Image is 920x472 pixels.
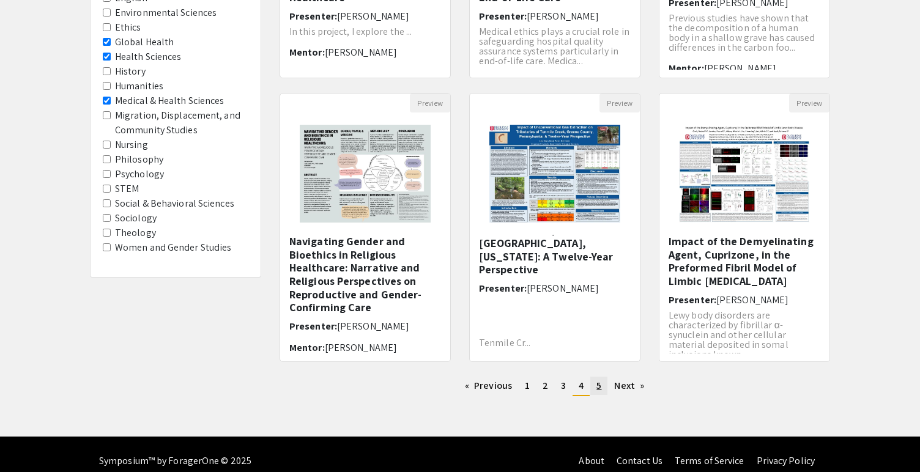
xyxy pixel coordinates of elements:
label: Theology [115,226,156,240]
p: Medical ethics plays a crucial role in safeguarding hospital quality assurance systems particular... [479,27,631,66]
label: Psychology [115,167,164,182]
span: Mentor: [289,46,325,59]
h6: Presenter: [289,320,441,332]
h6: Presenter: [289,10,441,22]
label: Environmental Sciences [115,6,217,20]
p: Previous studies have shown that the decomposition of a human body in a shallow grave has caused ... [669,13,820,53]
a: Terms of Service [675,454,744,467]
span: Mentor: [289,341,325,354]
span: [PERSON_NAME] [527,282,599,295]
img: <p>Impact of Unconventional Gas Extraction on Tributaries of Tenmile Creek, Greene County, Pennsy... [477,112,632,235]
a: Contact Us [617,454,662,467]
button: Preview [599,94,640,112]
h5: Impact of the Demyelinating Agent, Cuprizone, in the Preformed Fibril Model of Limbic [MEDICAL_DATA] [669,235,820,287]
span: [PERSON_NAME] [337,320,409,333]
h5: Navigating Gender and Bioethics in Religious Healthcare: Narrative and Religious Perspectives on ... [289,235,441,314]
button: Preview [410,94,450,112]
a: Privacy Policy [757,454,815,467]
a: Next page [608,377,650,395]
span: [PERSON_NAME] [527,10,599,23]
span: [PERSON_NAME] [716,293,788,306]
label: Global Health [115,35,174,50]
span: [PERSON_NAME] [704,62,776,75]
span: 1 [525,379,530,392]
label: Ethics [115,20,141,35]
span: [PERSON_NAME] [325,46,397,59]
h6: Presenter: [669,294,820,306]
label: Health Sciences [115,50,182,64]
span: Mentor: [669,62,704,75]
label: History [115,64,146,79]
div: Open Presentation <p>Impact of the Demyelinating Agent, Cuprizone, in the Preformed Fibril Model ... [659,93,830,362]
a: About [579,454,604,467]
div: Open Presentation <p><strong style="color: rgb(0, 0, 0);">Navigating Gender and Bioethics in Reli... [280,93,451,362]
h5: Impact of Unconventional Gas Extraction on Tributaries of Tenmile Creek, [GEOGRAPHIC_DATA], [US_S... [479,197,631,276]
h6: Presenter: [479,10,631,22]
label: Migration, Displacement, and Community Studies [115,108,248,138]
span: [PERSON_NAME] [325,341,397,354]
label: Women and Gender Studies [115,240,231,255]
label: Nursing [115,138,148,152]
span: 3 [561,379,566,392]
p: Lewy body disorders are characterized by fibrillar α-synuclein and other cellular material deposi... [669,311,820,360]
a: Previous page [459,377,518,395]
span: 2 [543,379,548,392]
img: <p><strong style="color: rgb(0, 0, 0);">Navigating Gender and Bioethics in Religious Healthcare: ... [287,112,442,235]
label: Medical & Health Sciences [115,94,224,108]
span: [PERSON_NAME] [337,10,409,23]
label: Social & Behavioral Sciences [115,196,234,211]
img: <p>Impact of the Demyelinating Agent, Cuprizone, in the Preformed Fibril Model of Limbic Lewy Bod... [667,112,822,235]
label: Philosophy [115,152,163,167]
p: Tenmile Cr... [479,338,631,348]
iframe: Chat [9,417,52,463]
label: Sociology [115,211,157,226]
div: Open Presentation <p>Impact of Unconventional Gas Extraction on Tributaries of Tenmile Creek, Gre... [469,93,640,362]
h6: Presenter: [479,282,631,294]
span: 5 [596,379,601,392]
p: In this project, I explore the ... [289,27,441,37]
label: STEM [115,182,139,196]
label: Humanities [115,79,163,94]
button: Preview [789,94,829,112]
ul: Pagination [280,377,830,396]
span: 4 [579,379,584,392]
